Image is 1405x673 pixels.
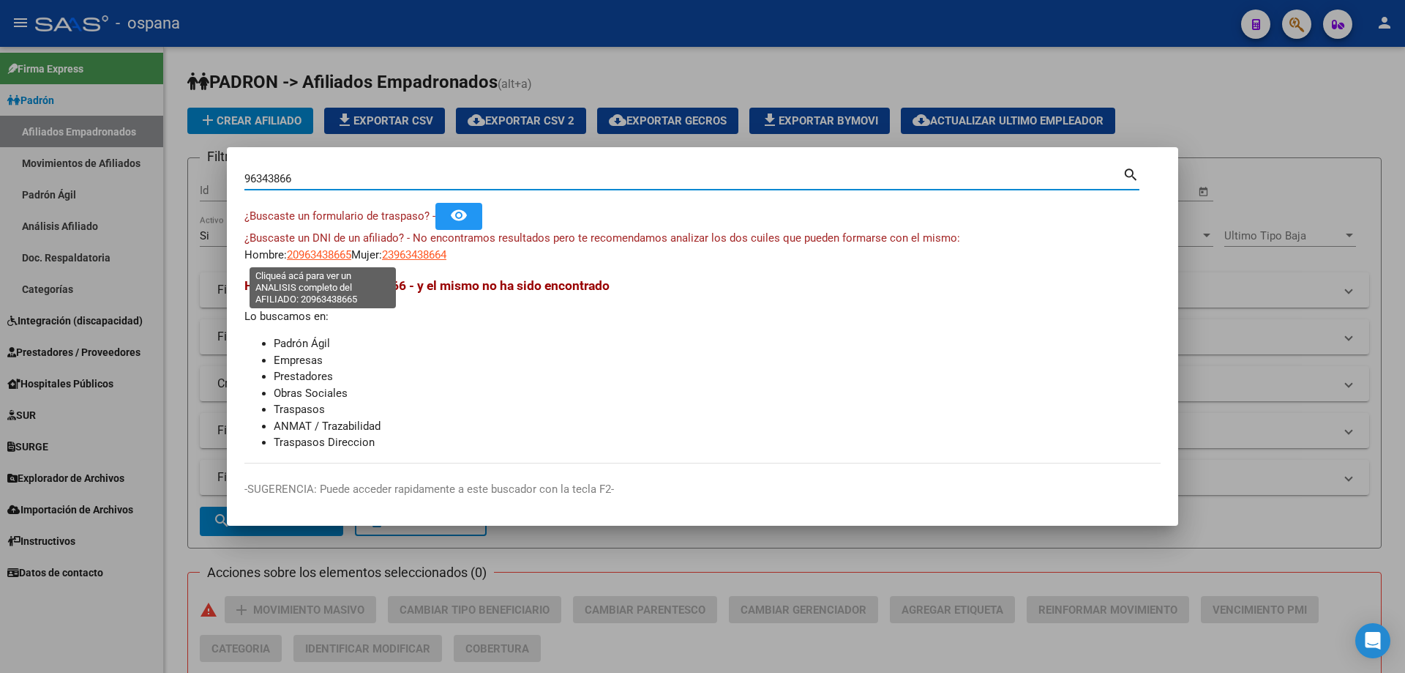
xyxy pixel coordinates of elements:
p: -SUGERENCIA: Puede acceder rapidamente a este buscador con la tecla F2- [244,481,1161,498]
li: Prestadores [274,368,1161,385]
li: Traspasos Direccion [274,434,1161,451]
span: Hemos buscado - 96343866 - y el mismo no ha sido encontrado [244,278,610,293]
li: Padrón Ágil [274,335,1161,352]
mat-icon: search [1123,165,1139,182]
div: Open Intercom Messenger [1355,623,1390,658]
mat-icon: remove_red_eye [450,207,468,224]
span: 20963438665 [287,248,351,261]
span: 23963438664 [382,248,446,261]
div: Lo buscamos en: [244,276,1161,451]
li: ANMAT / Trazabilidad [274,418,1161,435]
span: ¿Buscaste un formulario de traspaso? - [244,209,435,223]
span: ¿Buscaste un DNI de un afiliado? - No encontramos resultados pero te recomendamos analizar los do... [244,231,960,245]
li: Obras Sociales [274,385,1161,402]
li: Traspasos [274,401,1161,418]
div: Hombre: Mujer: [244,230,1161,263]
li: Empresas [274,352,1161,369]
